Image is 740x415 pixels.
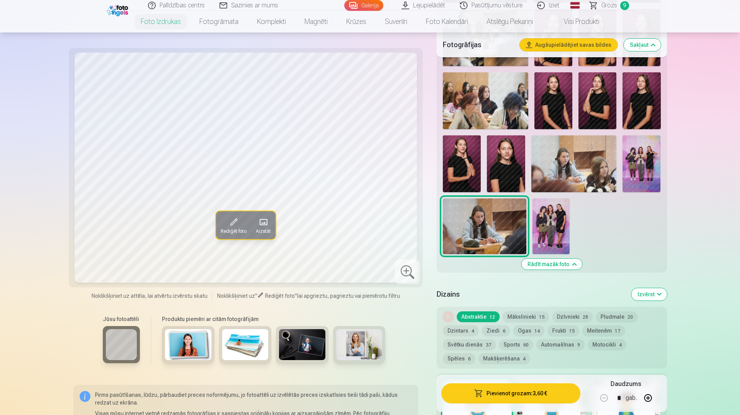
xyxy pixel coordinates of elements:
[490,314,495,320] span: 12
[596,311,638,322] button: Pludmale20
[217,293,255,299] span: Noklikšķiniet uz
[588,339,626,350] button: Motocikli4
[297,293,400,299] span: lai apgrieztu, pagrieztu vai piemērotu filtru
[443,353,475,364] button: Spēles6
[131,11,190,32] a: Foto izdrukas
[265,293,295,299] span: Rediģēt foto
[499,339,533,350] button: Sports60
[107,3,130,16] img: /fa1
[523,342,529,348] span: 60
[92,292,208,300] span: Noklikšķiniet uz attēla, lai atvērtu izvērstu skatu
[443,325,479,336] button: Dzintars4
[534,328,540,334] span: 14
[295,11,337,32] a: Magnēti
[221,228,247,234] span: Rediģēt foto
[619,342,622,348] span: 4
[611,379,641,389] h5: Daudzums
[577,342,580,348] span: 9
[523,356,526,362] span: 4
[601,1,617,10] span: Grozs
[631,288,667,301] button: Izvērst
[624,39,661,51] button: Sakļaut
[443,339,496,350] button: Svētku dienās37
[441,383,580,403] button: Pievienot grozam:3,60 €
[468,356,471,362] span: 6
[513,325,544,336] button: Ogas14
[582,325,625,336] button: Meitenēm17
[248,11,295,32] a: Komplekti
[503,328,505,334] span: 6
[417,11,477,32] a: Foto kalendāri
[251,211,276,239] button: Aizstāt
[542,11,609,32] a: Visi produkti
[457,311,500,322] button: Abstraktie12
[159,315,388,323] h6: Produktu piemēri ar citām fotogrāfijām
[256,228,271,234] span: Aizstāt
[255,293,257,299] span: "
[628,314,633,320] span: 20
[548,325,579,336] button: Frukti15
[482,325,510,336] button: Ziedi6
[103,315,140,323] h6: Jūsu fotoattēli
[569,328,575,334] span: 15
[552,311,593,322] button: Dzīvnieki28
[337,11,376,32] a: Krūzes
[536,339,585,350] button: Automašīnas9
[626,389,637,407] div: gab.
[503,311,549,322] button: Mākslinieki15
[478,353,530,364] button: Makšķerēšana4
[443,39,513,50] h5: Fotogrāfijas
[520,39,618,51] button: Augšupielādējiet savas bildes
[190,11,248,32] a: Fotogrāmata
[521,259,582,270] button: Rādīt mazāk foto
[216,211,251,239] button: Rediģēt foto
[615,328,620,334] span: 17
[620,1,629,10] span: 9
[376,11,417,32] a: Suvenīri
[583,314,588,320] span: 28
[295,293,297,299] span: "
[486,342,491,348] span: 37
[539,314,544,320] span: 15
[471,328,474,334] span: 4
[437,289,625,300] h5: Dizains
[477,11,542,32] a: Atslēgu piekariņi
[95,391,412,406] p: Pirms pasūtīšanas, lūdzu, pārbaudiet preces noformējumu, jo fotoattēli uz izvēlētās preces izskat...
